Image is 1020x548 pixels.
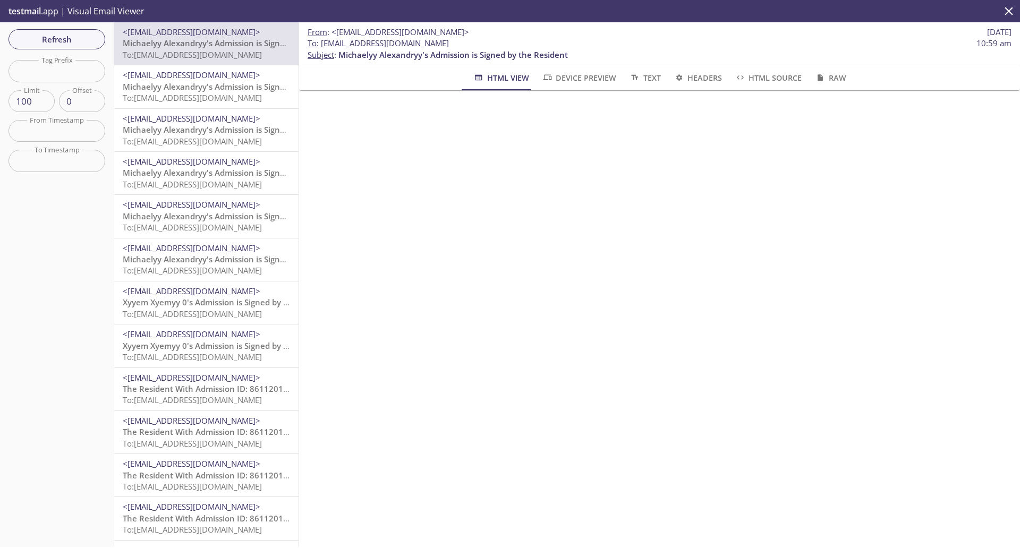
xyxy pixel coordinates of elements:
span: : [EMAIL_ADDRESS][DOMAIN_NAME] [308,38,449,49]
span: To [308,38,317,48]
div: <[EMAIL_ADDRESS][DOMAIN_NAME]>Xyyem Xyemyy 0's Admission is Signed by the ResidentTo:[EMAIL_ADDRE... [114,324,299,367]
div: <[EMAIL_ADDRESS][DOMAIN_NAME]>Michaelyy Alexandryy's Admission is Signed by the ResidentTo:[EMAIL... [114,152,299,194]
div: <[EMAIL_ADDRESS][DOMAIN_NAME]>The Resident With Admission ID: 8611201362 Did Not Accept Elevate C... [114,368,299,410]
span: To: [EMAIL_ADDRESS][DOMAIN_NAME] [123,395,262,405]
span: To: [EMAIL_ADDRESS][DOMAIN_NAME] [123,222,262,233]
div: <[EMAIL_ADDRESS][DOMAIN_NAME]>The Resident With Admission ID: 8611201362 Did Not Accept Elevate C... [114,411,299,453]
div: <[EMAIL_ADDRESS][DOMAIN_NAME]>Michaelyy Alexandryy's Admission is Signed by the ResidentTo:[EMAIL... [114,195,299,237]
span: [DATE] [987,27,1011,38]
span: To: [EMAIL_ADDRESS][DOMAIN_NAME] [123,438,262,449]
span: The Resident With Admission ID: 8611201362 Did Not Accept Elevate Care Country Club Hills (IL2025... [123,383,717,394]
span: To: [EMAIL_ADDRESS][DOMAIN_NAME] [123,179,262,190]
span: <[EMAIL_ADDRESS][DOMAIN_NAME]> [123,113,260,124]
span: To: [EMAIL_ADDRESS][DOMAIN_NAME] [123,481,262,492]
span: <[EMAIL_ADDRESS][DOMAIN_NAME]> [123,501,260,512]
span: To: [EMAIL_ADDRESS][DOMAIN_NAME] [123,49,262,60]
span: To: [EMAIL_ADDRESS][DOMAIN_NAME] [123,524,262,535]
span: Michaelyy Alexandryy's Admission is Signed by the Resident [123,81,352,92]
span: Raw [814,71,846,84]
span: <[EMAIL_ADDRESS][DOMAIN_NAME]> [123,156,260,167]
span: <[EMAIL_ADDRESS][DOMAIN_NAME]> [123,27,260,37]
span: Device Preview [542,71,616,84]
span: The Resident With Admission ID: 8611201362 Did Not Accept Elevate Care Country Club Hills (IL2025... [123,426,717,437]
div: <[EMAIL_ADDRESS][DOMAIN_NAME]>Michaelyy Alexandryy's Admission is Signed by the ResidentTo:[EMAIL... [114,22,299,65]
span: HTML Source [735,71,802,84]
span: To: [EMAIL_ADDRESS][DOMAIN_NAME] [123,265,262,276]
span: Michaelyy Alexandryy's Admission is Signed by the Resident [123,211,352,221]
span: Xyyem Xyemyy 0's Admission is Signed by the Resident [123,297,333,307]
span: Michaelyy Alexandryy's Admission is Signed by the Resident [123,38,352,48]
span: <[EMAIL_ADDRESS][DOMAIN_NAME]> [331,27,469,37]
span: To: [EMAIL_ADDRESS][DOMAIN_NAME] [123,92,262,103]
span: Headers [674,71,722,84]
span: <[EMAIL_ADDRESS][DOMAIN_NAME]> [123,329,260,339]
p: : [308,38,1011,61]
span: <[EMAIL_ADDRESS][DOMAIN_NAME]> [123,70,260,80]
span: <[EMAIL_ADDRESS][DOMAIN_NAME]> [123,286,260,296]
span: <[EMAIL_ADDRESS][DOMAIN_NAME]> [123,415,260,426]
span: Michaelyy Alexandryy's Admission is Signed by the Resident [123,254,352,264]
span: HTML View [473,71,529,84]
span: <[EMAIL_ADDRESS][DOMAIN_NAME]> [123,458,260,469]
span: Text [629,71,660,84]
div: <[EMAIL_ADDRESS][DOMAIN_NAME]>Michaelyy Alexandryy's Admission is Signed by the ResidentTo:[EMAIL... [114,238,299,281]
span: <[EMAIL_ADDRESS][DOMAIN_NAME]> [123,372,260,383]
div: <[EMAIL_ADDRESS][DOMAIN_NAME]>The Resident With Admission ID: 8611201362 Did Not Accept Elevate C... [114,454,299,496]
span: To: [EMAIL_ADDRESS][DOMAIN_NAME] [123,352,262,362]
span: Michaelyy Alexandryy's Admission is Signed by the Resident [123,124,352,135]
span: The Resident With Admission ID: 8611201362 Did Not Accept Elevate Care Country Club Hills (IL2025... [123,470,717,481]
div: <[EMAIL_ADDRESS][DOMAIN_NAME]>Xyyem Xyemyy 0's Admission is Signed by the ResidentTo:[EMAIL_ADDRE... [114,281,299,324]
span: From [308,27,327,37]
span: testmail [8,5,41,17]
div: <[EMAIL_ADDRESS][DOMAIN_NAME]>Michaelyy Alexandryy's Admission is Signed by the ResidentTo:[EMAIL... [114,109,299,151]
span: Michaelyy Alexandryy's Admission is Signed by the Resident [338,49,568,60]
span: To: [EMAIL_ADDRESS][DOMAIN_NAME] [123,309,262,319]
span: To: [EMAIL_ADDRESS][DOMAIN_NAME] [123,136,262,147]
span: <[EMAIL_ADDRESS][DOMAIN_NAME]> [123,243,260,253]
div: <[EMAIL_ADDRESS][DOMAIN_NAME]>The Resident With Admission ID: 8611201362 Did Not Accept Elevate C... [114,497,299,540]
button: Refresh [8,29,105,49]
span: Refresh [17,32,97,46]
span: Michaelyy Alexandryy's Admission is Signed by the Resident [123,167,352,178]
span: The Resident With Admission ID: 8611201362 Did Not Accept Elevate Care Country Club Hills (IL2025... [123,513,717,524]
span: Xyyem Xyemyy 0's Admission is Signed by the Resident [123,340,333,351]
span: <[EMAIL_ADDRESS][DOMAIN_NAME]> [123,199,260,210]
div: <[EMAIL_ADDRESS][DOMAIN_NAME]>Michaelyy Alexandryy's Admission is Signed by the ResidentTo:[EMAIL... [114,65,299,108]
span: Subject [308,49,334,60]
span: : [308,27,469,38]
span: 10:59 am [976,38,1011,49]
